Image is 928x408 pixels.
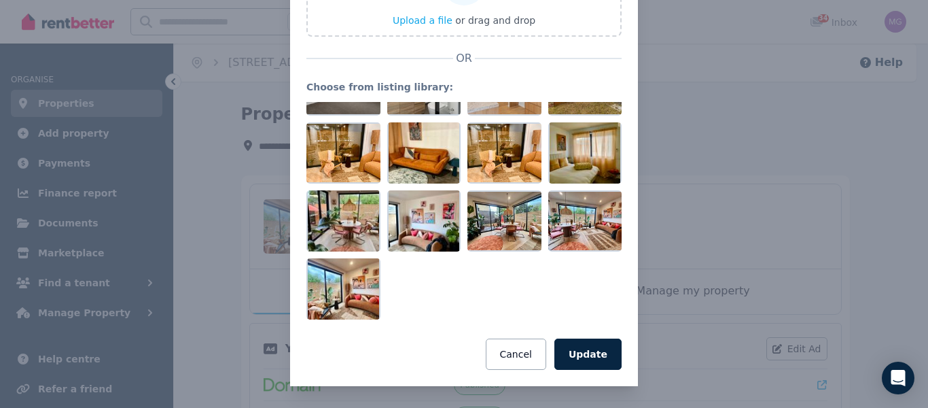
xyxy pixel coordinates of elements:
button: Upload a file or drag and drop [393,14,535,27]
legend: Choose from listing library: [306,80,622,94]
span: Upload a file [393,15,452,26]
span: or drag and drop [455,15,535,26]
button: Update [554,339,622,370]
button: Cancel [486,339,546,370]
span: OR [453,50,475,67]
div: Open Intercom Messenger [882,362,914,394]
